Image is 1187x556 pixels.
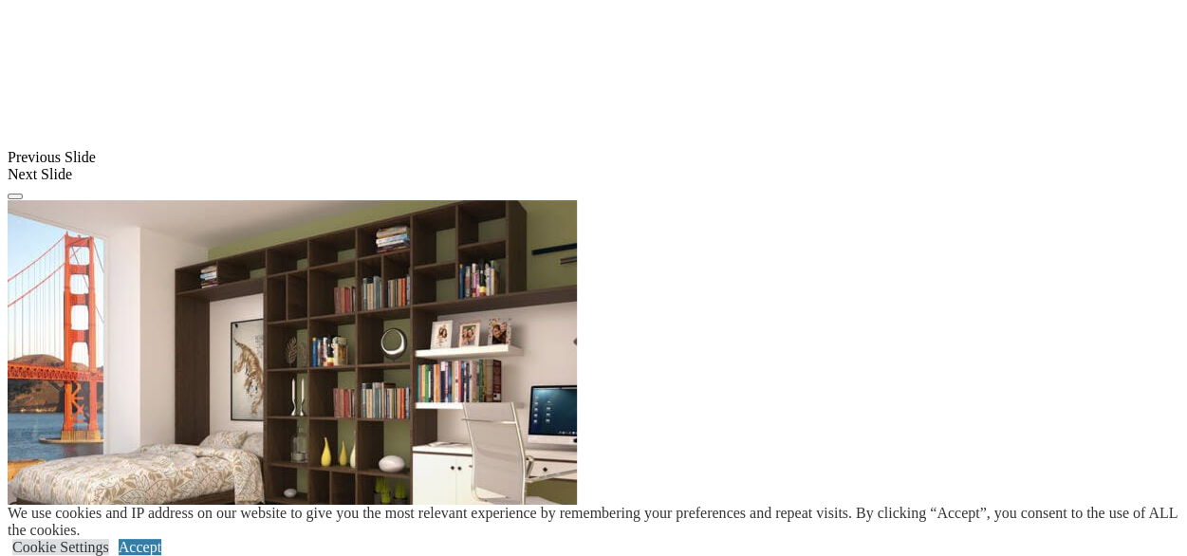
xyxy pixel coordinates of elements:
[8,505,1187,539] div: We use cookies and IP address on our website to give you the most relevant experience by remember...
[119,539,161,555] a: Accept
[8,194,23,199] button: Click here to pause slide show
[12,539,109,555] a: Cookie Settings
[8,166,1179,183] div: Next Slide
[8,149,1179,166] div: Previous Slide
